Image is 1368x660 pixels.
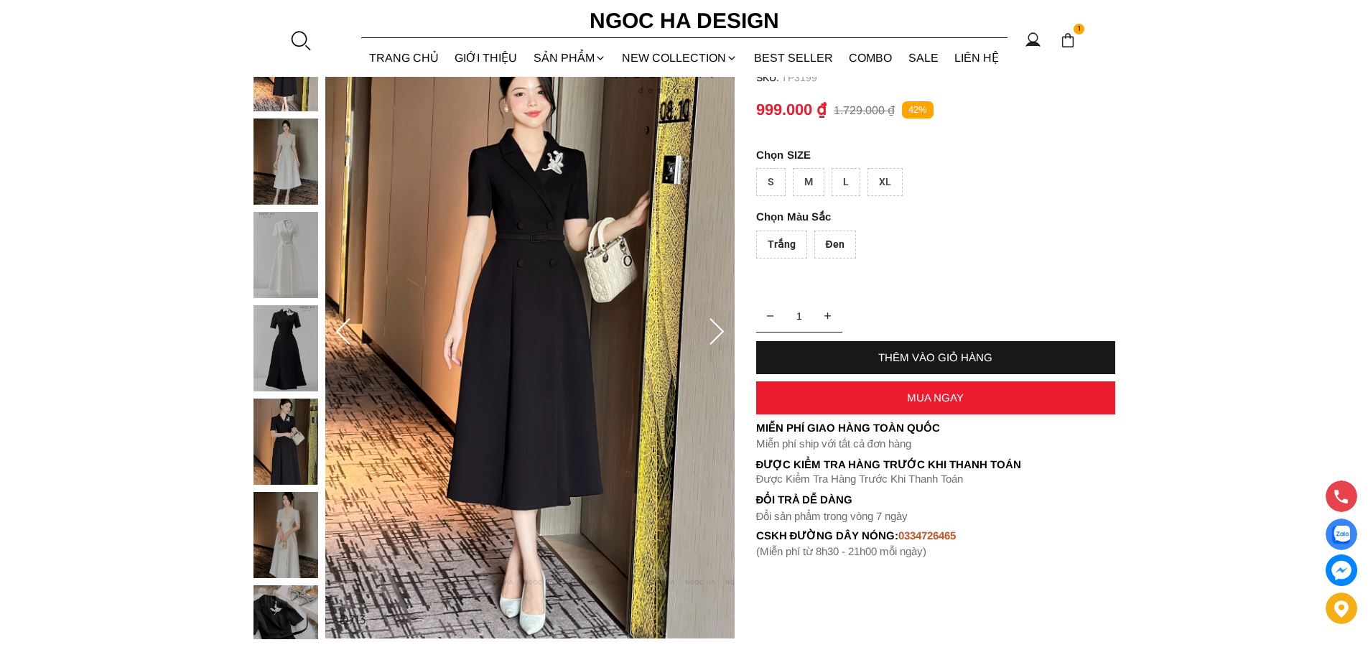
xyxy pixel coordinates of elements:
[834,103,895,117] p: 1.729.000 ₫
[1074,24,1085,35] span: 1
[253,492,318,578] img: Irene Dress - Đầm Vest Dáng Xòe Kèm Đai D713_mini_5
[832,168,860,196] div: L
[793,168,824,196] div: M
[902,101,934,119] p: 42%
[756,422,940,434] font: Miễn phí giao hàng toàn quốc
[756,510,908,522] font: Đổi sản phẩm trong vòng 7 ngày
[946,39,1008,77] a: LIÊN HỆ
[756,391,1115,404] div: MUA NGAY
[901,39,947,77] a: SALE
[1060,32,1076,48] img: img-CART-ICON-ksit0nf1
[756,529,899,542] font: cskh đường dây nóng:
[746,39,842,77] a: BEST SELLER
[756,473,1115,485] p: Được Kiểm Tra Hàng Trước Khi Thanh Toán
[756,231,807,259] div: Trắng
[841,39,901,77] a: Combo
[361,39,447,77] a: TRANG CHỦ
[781,72,1115,83] p: TP3199
[756,302,842,330] input: Quantity input
[756,493,1115,506] h6: Đổi trả dễ dàng
[867,168,903,196] div: XL
[756,437,911,450] font: Miễn phí ship với tất cả đơn hàng
[756,458,1115,471] p: Được Kiểm Tra Hàng Trước Khi Thanh Toán
[1326,554,1357,586] a: messenger
[447,39,526,77] a: GIỚI THIỆU
[756,149,1115,161] p: SIZE
[814,231,856,259] div: Đen
[756,168,786,196] div: S
[1326,519,1357,550] a: Display image
[898,529,956,542] font: 0334726465
[756,351,1115,363] div: THÊM VÀO GIỎ HÀNG
[253,305,318,391] img: Irene Dress - Đầm Vest Dáng Xòe Kèm Đai D713_mini_3
[325,25,735,639] img: Irene Dress - Đầm Vest Dáng Xòe Kèm Đai D713_0
[526,39,615,77] div: SẢN PHẨM
[253,212,318,298] img: Irene Dress - Đầm Vest Dáng Xòe Kèm Đai D713_mini_2
[756,210,1075,223] p: Màu Sắc
[756,72,781,83] h6: SKU:
[577,4,792,38] a: Ngoc Ha Design
[756,545,926,557] font: (Miễn phí từ 8h30 - 21h00 mỗi ngày)
[253,118,318,205] img: Irene Dress - Đầm Vest Dáng Xòe Kèm Đai D713_mini_1
[614,39,746,77] a: NEW COLLECTION
[756,101,827,119] p: 999.000 ₫
[253,399,318,485] img: Irene Dress - Đầm Vest Dáng Xòe Kèm Đai D713_mini_4
[1332,526,1350,544] img: Display image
